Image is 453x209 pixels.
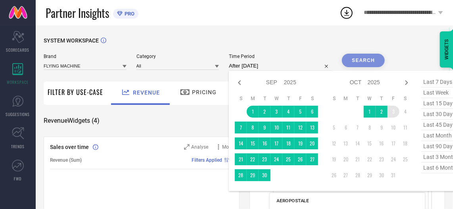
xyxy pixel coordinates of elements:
span: SCORECARDS [6,47,30,53]
th: Tuesday [259,95,271,102]
td: Sat Oct 25 2025 [399,153,411,165]
td: Tue Sep 09 2025 [259,122,271,134]
span: SYSTEM WORKSPACE [44,37,99,44]
td: Tue Oct 28 2025 [352,169,364,181]
th: Friday [388,95,399,102]
td: Fri Sep 05 2025 [294,106,306,118]
span: AEROPOSTALE [276,198,309,203]
span: More [223,144,233,150]
td: Mon Oct 13 2025 [340,137,352,149]
td: Sun Oct 26 2025 [328,169,340,181]
td: Mon Sep 22 2025 [247,153,259,165]
th: Sunday [235,95,247,102]
td: Tue Sep 02 2025 [259,106,271,118]
td: Mon Oct 20 2025 [340,153,352,165]
td: Sat Oct 11 2025 [399,122,411,134]
span: FWD [14,176,22,182]
span: Pricing [192,89,217,95]
td: Tue Oct 14 2025 [352,137,364,149]
td: Fri Sep 12 2025 [294,122,306,134]
th: Saturday [306,95,318,102]
td: Thu Oct 02 2025 [376,106,388,118]
td: Wed Sep 17 2025 [271,137,282,149]
span: Time Period [229,54,332,59]
th: Tuesday [352,95,364,102]
th: Thursday [376,95,388,102]
td: Sat Sep 13 2025 [306,122,318,134]
span: Brand [44,54,127,59]
td: Thu Oct 09 2025 [376,122,388,134]
td: Wed Oct 15 2025 [364,137,376,149]
td: Sun Sep 21 2025 [235,153,247,165]
span: Sales over time [50,144,89,150]
td: Wed Sep 10 2025 [271,122,282,134]
td: Sun Sep 14 2025 [235,137,247,149]
span: PRO [123,11,134,17]
td: Thu Oct 16 2025 [376,137,388,149]
span: Filters Applied [192,157,223,163]
td: Wed Oct 01 2025 [364,106,376,118]
td: Tue Sep 30 2025 [259,169,271,181]
td: Fri Oct 10 2025 [388,122,399,134]
td: Fri Oct 24 2025 [388,153,399,165]
td: Sat Oct 18 2025 [399,137,411,149]
td: Sat Sep 27 2025 [306,153,318,165]
td: Sat Sep 20 2025 [306,137,318,149]
td: Sun Oct 05 2025 [328,122,340,134]
span: Analyse [192,144,209,150]
span: Revenue [133,89,160,96]
td: Thu Sep 18 2025 [282,137,294,149]
td: Sun Oct 12 2025 [328,137,340,149]
td: Fri Sep 19 2025 [294,137,306,149]
th: Wednesday [271,95,282,102]
td: Thu Sep 04 2025 [282,106,294,118]
td: Wed Oct 08 2025 [364,122,376,134]
td: Sun Oct 19 2025 [328,153,340,165]
td: Sun Sep 28 2025 [235,169,247,181]
td: Sun Sep 07 2025 [235,122,247,134]
span: Revenue Widgets ( 4 ) [44,117,100,125]
td: Wed Sep 03 2025 [271,106,282,118]
td: Thu Oct 30 2025 [376,169,388,181]
div: Previous month [235,78,244,87]
th: Wednesday [364,95,376,102]
td: Tue Oct 21 2025 [352,153,364,165]
td: Mon Sep 08 2025 [247,122,259,134]
span: WORKSPACE [7,79,29,85]
span: Partner Insights [46,5,109,21]
span: Category [136,54,219,59]
td: Thu Oct 23 2025 [376,153,388,165]
td: Fri Sep 26 2025 [294,153,306,165]
td: Sat Sep 06 2025 [306,106,318,118]
td: Mon Oct 06 2025 [340,122,352,134]
th: Monday [340,95,352,102]
div: Open download list [340,6,354,20]
td: Fri Oct 03 2025 [388,106,399,118]
td: Mon Sep 29 2025 [247,169,259,181]
span: Filter By Use-Case [48,87,103,97]
td: Mon Oct 27 2025 [340,169,352,181]
th: Friday [294,95,306,102]
td: Mon Sep 15 2025 [247,137,259,149]
span: SUGGESTIONS [6,111,30,117]
td: Fri Oct 31 2025 [388,169,399,181]
td: Thu Sep 25 2025 [282,153,294,165]
td: Tue Oct 07 2025 [352,122,364,134]
td: Wed Oct 22 2025 [364,153,376,165]
td: Wed Oct 29 2025 [364,169,376,181]
span: TRENDS [11,143,25,149]
th: Saturday [399,95,411,102]
td: Fri Oct 17 2025 [388,137,399,149]
td: Tue Sep 23 2025 [259,153,271,165]
td: Sat Oct 04 2025 [399,106,411,118]
td: Wed Sep 24 2025 [271,153,282,165]
th: Monday [247,95,259,102]
svg: Zoom [184,144,190,150]
th: Sunday [328,95,340,102]
td: Mon Sep 01 2025 [247,106,259,118]
span: Revenue (Sum) [50,157,82,163]
input: Select time period [229,61,332,71]
div: Next month [402,78,411,87]
td: Thu Sep 11 2025 [282,122,294,134]
th: Thursday [282,95,294,102]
